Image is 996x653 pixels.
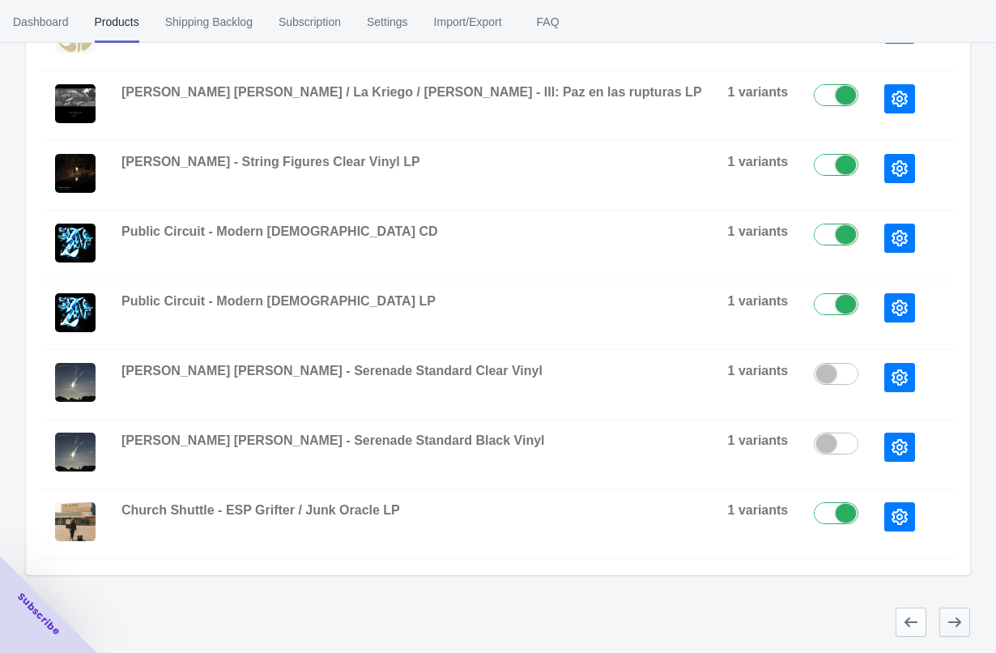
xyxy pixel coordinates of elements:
span: [PERSON_NAME] - String Figures Clear Vinyl LP [121,155,420,169]
img: ChurchShuttleLP-AlexYork.jpg [55,502,96,541]
img: MC-FrontCover_Digital_PC-TravisBenson.jpg [55,293,96,332]
span: 1 variants [728,433,789,447]
span: 1 variants [728,364,789,378]
span: 1 variants [728,155,789,169]
span: Settings [367,1,408,43]
span: FAQ [528,1,568,43]
span: [PERSON_NAME] [PERSON_NAME] - Serenade Standard Black Vinyl [121,433,545,447]
span: Products [95,1,139,43]
span: Public Circuit - Modern [DEMOGRAPHIC_DATA] CD [121,224,438,238]
img: eeaoa073_large-ColinSheffield.jpg [55,154,96,193]
span: Dashboard [13,1,69,43]
span: 1 variants [728,224,789,238]
img: PortadaHD-AuroraCentral.jpg [55,84,96,123]
span: Shipping Backlog [165,1,253,43]
img: eeaoa074_large-ColinSheffield.jpg [55,433,96,472]
span: Subscribe [15,590,63,638]
span: Subscription [279,1,341,43]
img: eeaoa074_large-ColinSheffield.jpg [55,363,96,402]
span: Church Shuttle - ESP Grifter / Junk Oracle LP [121,503,400,517]
span: Import/Export [434,1,502,43]
span: 1 variants [728,294,789,308]
span: 1 variants [728,85,789,99]
span: [PERSON_NAME] [PERSON_NAME] - Serenade Standard Clear Vinyl [121,364,543,378]
span: Public Circuit - Modern [DEMOGRAPHIC_DATA] LP [121,294,436,308]
span: 1 variants [728,503,789,517]
span: [PERSON_NAME] [PERSON_NAME] / La Kriego / [PERSON_NAME] - III: Paz en las rupturas LP [121,85,702,99]
img: MC-FrontCover_Digital_PC-TravisBenson.jpg [55,224,96,262]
